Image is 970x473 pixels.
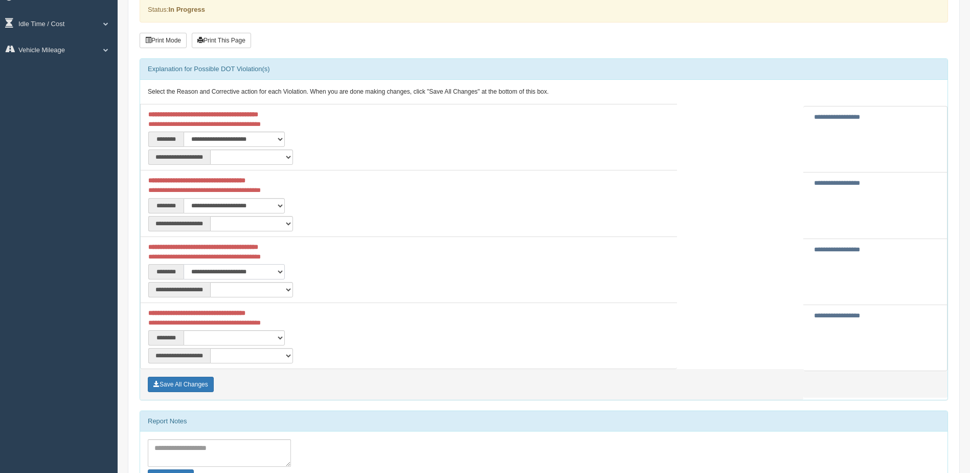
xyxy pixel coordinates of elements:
[140,80,948,104] div: Select the Reason and Corrective action for each Violation. When you are done making changes, cli...
[140,33,187,48] button: Print Mode
[148,377,214,392] button: Save
[140,411,948,432] div: Report Notes
[192,33,251,48] button: Print This Page
[140,59,948,79] div: Explanation for Possible DOT Violation(s)
[168,6,205,13] strong: In Progress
